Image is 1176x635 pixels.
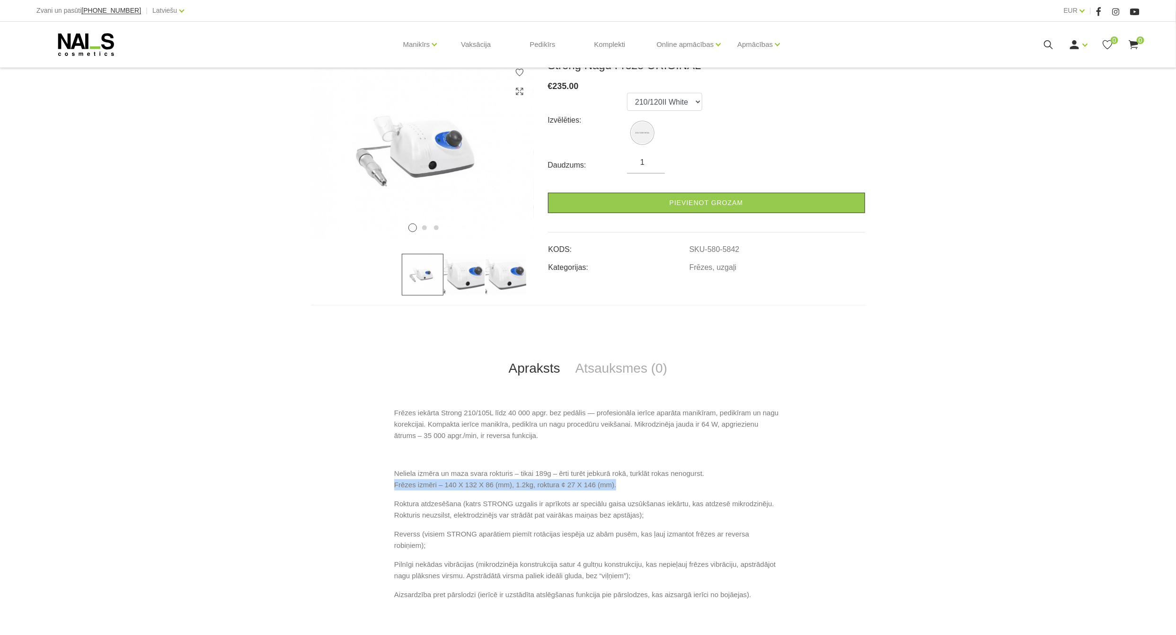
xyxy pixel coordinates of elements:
div: Daudzums: [548,158,628,173]
a: Komplekti [587,22,633,67]
a: [PHONE_NUMBER] [81,7,141,14]
span: 0 [1111,36,1118,44]
a: Atsauksmes (0) [568,353,675,384]
button: 1 of 3 [408,224,417,232]
td: Kategorijas: [548,255,689,273]
a: Apmācības [737,26,773,63]
a: SKU-580-5842 [690,245,740,254]
a: Pedikīrs [522,22,563,67]
a: EUR [1064,5,1078,16]
a: Latviešu [152,5,177,16]
a: Vaksācija [453,22,498,67]
a: Manikīrs [403,26,430,63]
a: 0 [1102,39,1114,51]
a: Pievienot grozam [548,193,865,213]
a: 0 [1128,39,1140,51]
div: Zvani un pasūti [36,5,141,17]
td: KODS: [548,237,689,255]
img: Strong Nagu Frēze ORIGINAL (210/120II White) [632,122,653,143]
button: 2 of 3 [422,225,427,230]
img: ... [485,254,527,295]
span: € [548,81,553,91]
img: ... [443,254,485,295]
a: Apraksts [501,353,568,384]
p: Aizsardzība pret pārslodzi (ierīcē ir uzstādīta atslēgšanas funkcija pie pārslodzes, kas aizsargā... [394,589,782,600]
span: 235.00 [553,81,579,91]
p: Reverss (visiem STRONG aparātiem piemīt rotācijas iespēja uz abām pusēm, kas ļauj izmantot frēzes... [394,528,782,551]
span: | [1089,5,1091,17]
a: Online apmācības [656,26,714,63]
img: ... [311,58,534,240]
div: Izvēlēties: [548,113,628,128]
p: Pilnīgi nekādas vibrācijas (mikrodzinēja konstrukcija satur 4 gultņu konstrukciju, kas nepieļauj ... [394,559,782,581]
button: 3 of 3 [434,225,439,230]
span: | [146,5,148,17]
p: Frēzes iekārta Strong 210/105L līdz 40 000 apgr. bez pedālis ― profesionāla ierīce aparāta manikī... [394,407,782,441]
a: Frēzes, uzgaļi [690,263,737,272]
p: Roktura atdzesēšana (katrs STRONG uzgalis ir aprīkots ar speciālu gaisa uzsūkšanas iekārtu, kas a... [394,498,782,521]
p: Neliela izmēra un maza svara rokturis – tikai 189g – ērti turēt jebkurā rokā, turklāt rokas nenog... [394,468,782,491]
img: ... [402,254,443,295]
span: 0 [1137,36,1144,44]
